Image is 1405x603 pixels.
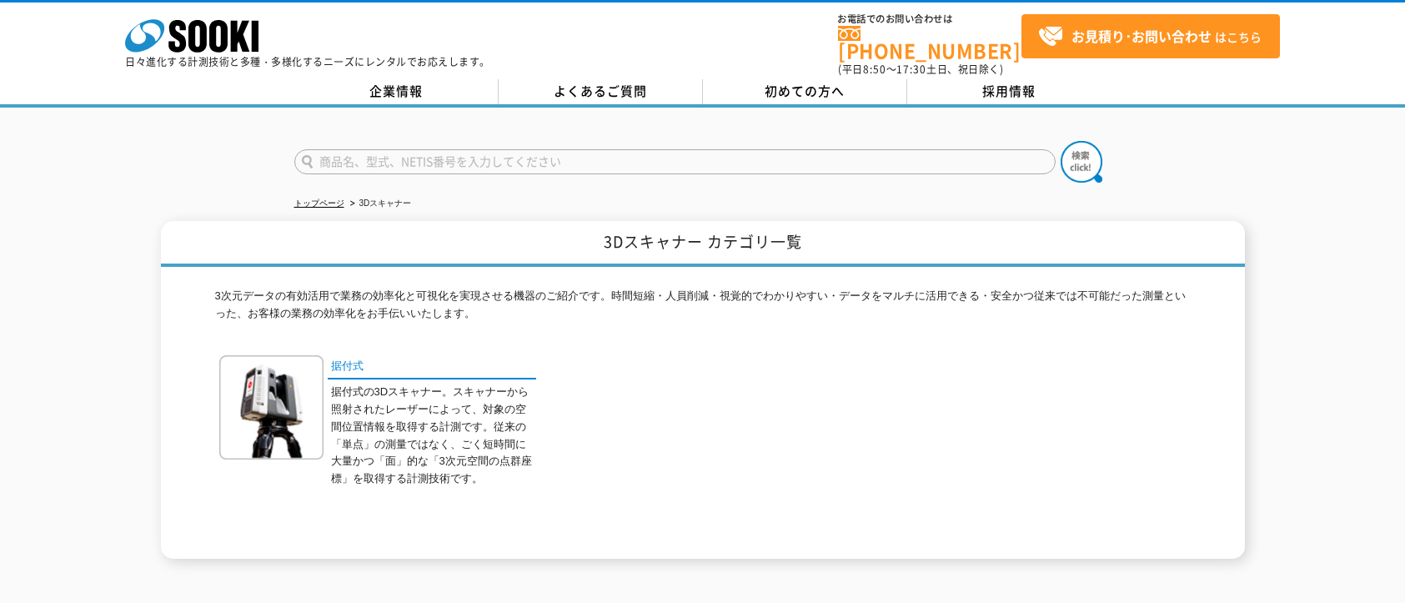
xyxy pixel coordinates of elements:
a: 初めての方へ [703,79,907,104]
span: 初めての方へ [765,82,845,100]
span: はこちら [1038,24,1262,49]
p: 日々進化する計測技術と多種・多様化するニーズにレンタルでお応えします。 [125,57,490,67]
span: 17:30 [896,62,926,77]
li: 3Dスキャナー [347,195,412,213]
span: (平日 ～ 土日、祝日除く) [838,62,1003,77]
a: 採用情報 [907,79,1111,104]
p: 据付式の3Dスキャナー。スキャナーから照射されたレーザーによって、対象の空間位置情報を取得する計測です。従来の「単点」の測量ではなく、ごく短時間に大量かつ「面」的な「3次元空間の点群座標」を取得... [331,384,536,488]
img: 据付式 [219,355,324,460]
a: トップページ [294,198,344,208]
span: お電話でのお問い合わせは [838,14,1021,24]
a: 据付式 [328,355,536,379]
p: 3次元データの有効活用で業務の効率化と可視化を実現させる機器のご紹介です。時間短縮・人員削減・視覚的でわかりやすい・データをマルチに活用できる・安全かつ従来では不可能だった測量といった、お客様の... [215,288,1191,331]
input: 商品名、型式、NETIS番号を入力してください [294,149,1056,174]
a: 企業情報 [294,79,499,104]
strong: お見積り･お問い合わせ [1071,26,1212,46]
h1: 3Dスキャナー カテゴリ一覧 [161,221,1245,267]
img: btn_search.png [1061,141,1102,183]
span: 8:50 [863,62,886,77]
a: お見積り･お問い合わせはこちら [1021,14,1280,58]
a: よくあるご質問 [499,79,703,104]
a: [PHONE_NUMBER] [838,26,1021,60]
